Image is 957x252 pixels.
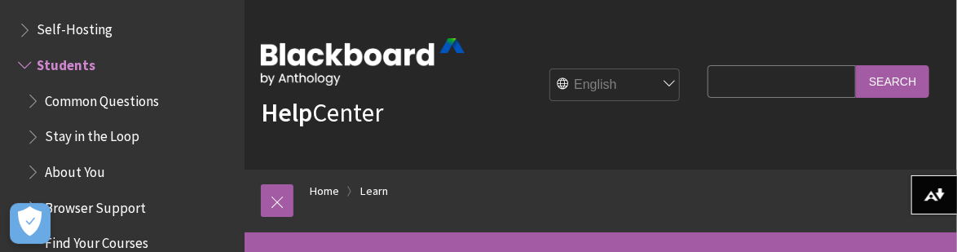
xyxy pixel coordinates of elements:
input: Search [856,65,929,97]
span: About You [45,158,105,180]
span: Find Your Courses [45,230,148,252]
span: Browser Support [45,194,146,216]
a: Learn [360,181,388,201]
button: Open Preferences [10,203,51,244]
select: Site Language Selector [550,69,681,102]
span: Self-Hosting [37,16,112,38]
img: Blackboard by Anthology [261,38,465,86]
span: Students [37,51,95,73]
span: Stay in the Loop [45,123,139,145]
strong: Help [261,96,312,129]
span: Common Questions [45,87,159,109]
a: HelpCenter [261,96,383,129]
a: Home [310,181,339,201]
